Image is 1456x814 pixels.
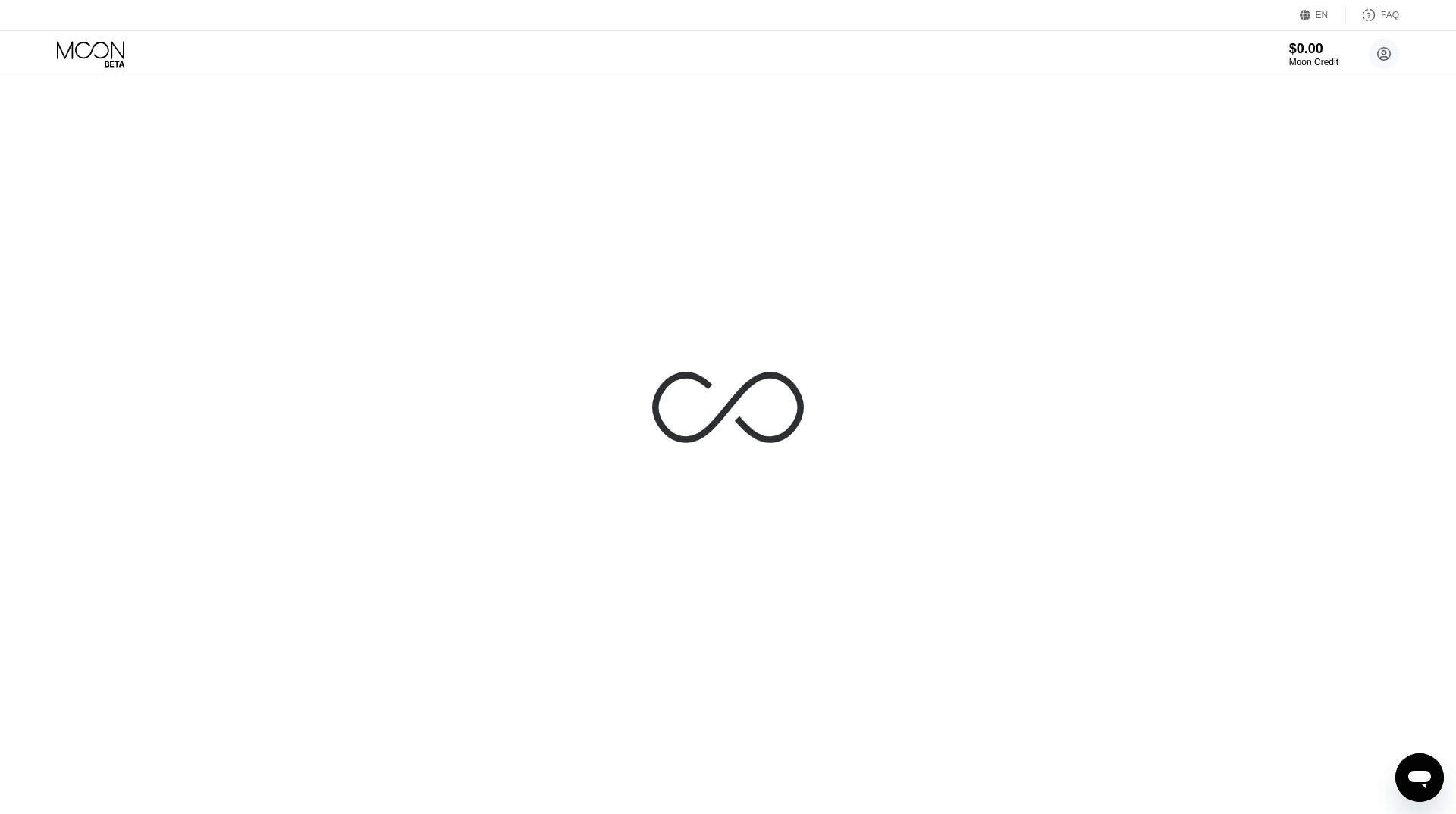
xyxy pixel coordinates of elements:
[1289,41,1338,68] div: $0.00Moon Credit
[1316,10,1329,20] div: EN
[1346,8,1399,23] div: FAQ
[1381,10,1399,20] div: FAQ
[1300,8,1346,23] div: EN
[1289,41,1338,57] div: $0.00
[1289,57,1338,68] div: Moon Credit
[1395,753,1444,802] iframe: Button to launch messaging window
